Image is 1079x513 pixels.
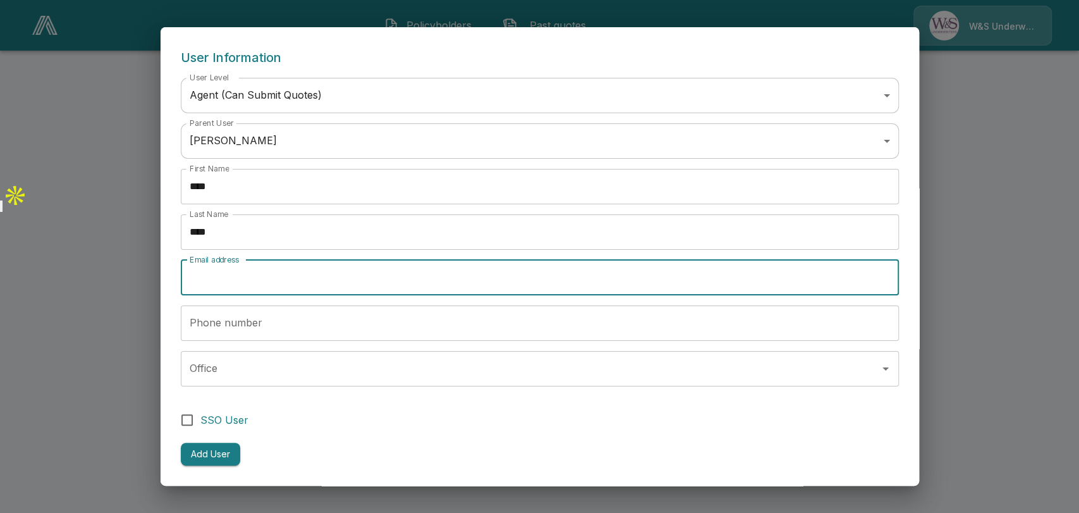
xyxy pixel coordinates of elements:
label: Email address [190,254,239,265]
span: SSO User [200,412,248,428]
button: Add User [181,443,240,466]
button: Open [877,360,894,378]
label: First Name [190,163,229,174]
label: Parent User [190,118,234,128]
label: User Level [190,72,229,83]
div: [PERSON_NAME] [181,123,899,159]
h6: User Information [181,47,899,68]
label: Last Name [190,209,228,219]
div: Agent (Can Submit Quotes) [181,78,899,113]
img: Apollo [3,183,28,208]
